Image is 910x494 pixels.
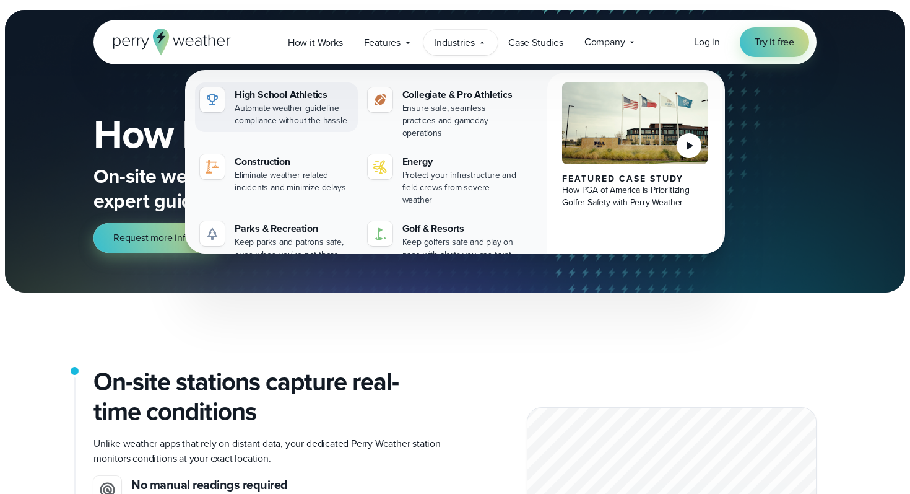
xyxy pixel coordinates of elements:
img: proathletics-icon@2x-1.svg [373,92,388,107]
div: Ensure safe, seamless practices and gameday operations [402,102,521,139]
div: Keep golfers safe and play on pace with alerts you can trust [402,236,521,261]
div: Protect your infrastructure and field crews from severe weather [402,169,521,206]
img: noun-crane-7630938-1@2x.svg [205,159,220,174]
div: Eliminate weather related incidents and minimize delays [235,169,353,194]
img: golf-iconV2.svg [373,226,388,241]
div: Collegiate & Pro Athletics [402,87,521,102]
img: PGA of America, Frisco Campus [562,82,708,164]
span: How it Works [288,35,343,50]
a: Request more info [93,223,221,253]
span: Try it free [755,35,794,50]
div: How PGA of America is Prioritizing Golfer Safety with Perry Weather [562,184,708,209]
a: PGA of America, Frisco Campus Featured Case Study How PGA of America is Prioritizing Golfer Safet... [547,73,722,276]
h1: How Perry Weather Works [93,114,631,154]
a: Try it free [740,27,809,57]
span: Case Studies [508,35,563,50]
span: Company [584,35,625,50]
div: Automate weather guideline compliance without the hassle [235,102,353,127]
div: Energy [402,154,521,169]
div: Parks & Recreation [235,221,353,236]
span: Log in [694,35,720,49]
img: energy-icon@2x-1.svg [373,159,388,174]
img: highschool-icon.svg [205,92,220,107]
a: High School Athletics Automate weather guideline compliance without the hassle [195,82,358,132]
a: Golf & Resorts Keep golfers safe and play on pace with alerts you can trust [363,216,526,266]
div: Golf & Resorts [402,221,521,236]
a: Energy Protect your infrastructure and field crews from severe weather [363,149,526,211]
div: Featured Case Study [562,174,708,184]
a: Case Studies [498,30,574,55]
p: On-site weather monitoring, automated alerts, and expert guidance— . [93,164,589,213]
img: parks-icon-grey.svg [205,226,220,241]
span: Request more info [113,231,191,245]
a: How it Works [277,30,353,55]
div: High School Athletics [235,87,353,102]
a: Parks & Recreation Keep parks and patrons safe, even when you're not there [195,216,358,266]
a: Collegiate & Pro Athletics Ensure safe, seamless practices and gameday operations [363,82,526,144]
div: Keep parks and patrons safe, even when you're not there [235,236,353,261]
a: Log in [694,35,720,50]
h2: On-site stations capture real-time conditions [93,367,445,426]
a: Construction Eliminate weather related incidents and minimize delays [195,149,358,199]
h3: No manual readings required [131,476,445,494]
div: Construction [235,154,353,169]
span: Features [364,35,401,50]
span: Industries [434,35,475,50]
p: Unlike weather apps that rely on distant data, your dedicated Perry Weather station monitors cond... [93,436,445,466]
